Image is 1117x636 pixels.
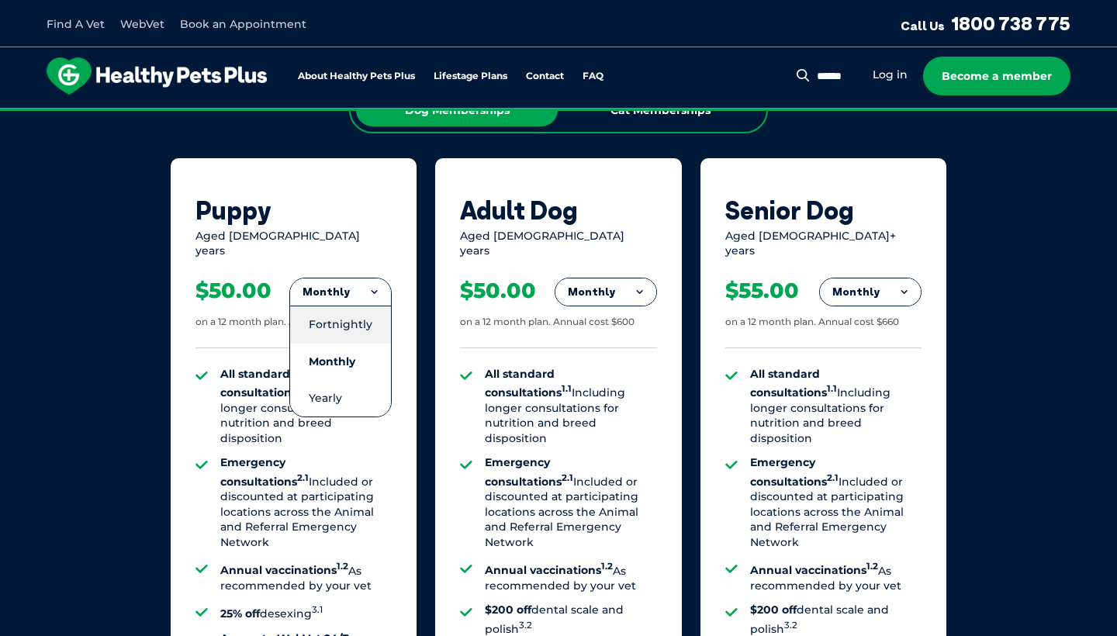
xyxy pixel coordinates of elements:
div: Aged [DEMOGRAPHIC_DATA]+ years [725,229,922,259]
li: Monthly [290,344,391,380]
sup: 1.1 [562,383,572,394]
a: Call Us1800 738 775 [901,12,1070,35]
sup: 2.1 [297,472,309,483]
li: As recommended by your vet [485,560,656,594]
li: Included or discounted at participating locations across the Animal and Referral Emergency Network [485,455,656,550]
li: Yearly [290,380,391,417]
li: Included or discounted at participating locations across the Animal and Referral Emergency Network [750,455,922,550]
sup: 1.2 [337,562,348,572]
strong: Emergency consultations [485,455,573,488]
a: Find A Vet [47,17,105,31]
li: desexing [220,603,392,621]
div: Aged [DEMOGRAPHIC_DATA] years [460,229,656,259]
a: Contact [526,71,564,81]
button: Monthly [555,278,656,306]
div: $50.00 [460,278,536,304]
strong: $200 off [750,603,797,617]
sup: 3.2 [784,620,797,631]
div: $55.00 [725,278,799,304]
a: WebVet [120,17,164,31]
li: Including longer consultations for nutrition and breed disposition [485,367,656,447]
div: on a 12 month plan. Annual cost $660 [725,316,899,329]
a: FAQ [583,71,603,81]
strong: Emergency consultations [750,455,839,488]
strong: All standard consultations [220,367,307,399]
strong: All standard consultations [485,367,572,399]
li: Fortnightly [290,306,391,343]
strong: Annual vaccinations [485,563,613,577]
sup: 3.2 [519,620,532,631]
strong: Annual vaccinations [750,563,878,577]
a: Book an Appointment [180,17,306,31]
div: on a 12 month plan. Annual cost $600 [195,316,370,329]
span: Call Us [901,18,945,33]
button: Search [794,67,813,83]
li: Including longer consultations for nutrition and breed disposition [220,367,392,447]
sup: 1.2 [866,562,878,572]
a: Lifestage Plans [434,71,507,81]
sup: 3.1 [312,604,323,615]
a: Log in [873,67,908,82]
div: $50.00 [195,278,271,304]
img: hpp-logo [47,57,267,95]
div: Puppy [195,195,392,225]
li: As recommended by your vet [220,560,392,594]
button: Monthly [290,278,391,306]
div: Adult Dog [460,195,656,225]
sup: 2.1 [562,472,573,483]
strong: $200 off [485,603,531,617]
li: As recommended by your vet [750,560,922,594]
span: Proactive, preventative wellness program designed to keep your pet healthier and happier for longer [269,109,849,123]
strong: 25% off [220,607,260,620]
li: Including longer consultations for nutrition and breed disposition [750,367,922,447]
a: About Healthy Pets Plus [298,71,415,81]
button: Monthly [820,278,921,306]
sup: 1.1 [827,383,837,394]
strong: Annual vaccinations [220,563,348,577]
a: Become a member [923,57,1070,95]
li: Included or discounted at participating locations across the Animal and Referral Emergency Network [220,455,392,550]
div: on a 12 month plan. Annual cost $600 [460,316,635,329]
sup: 1.2 [601,562,613,572]
div: Aged [DEMOGRAPHIC_DATA] years [195,229,392,259]
strong: All standard consultations [750,367,837,399]
div: Senior Dog [725,195,922,225]
sup: 2.1 [827,472,839,483]
strong: Emergency consultations [220,455,309,488]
